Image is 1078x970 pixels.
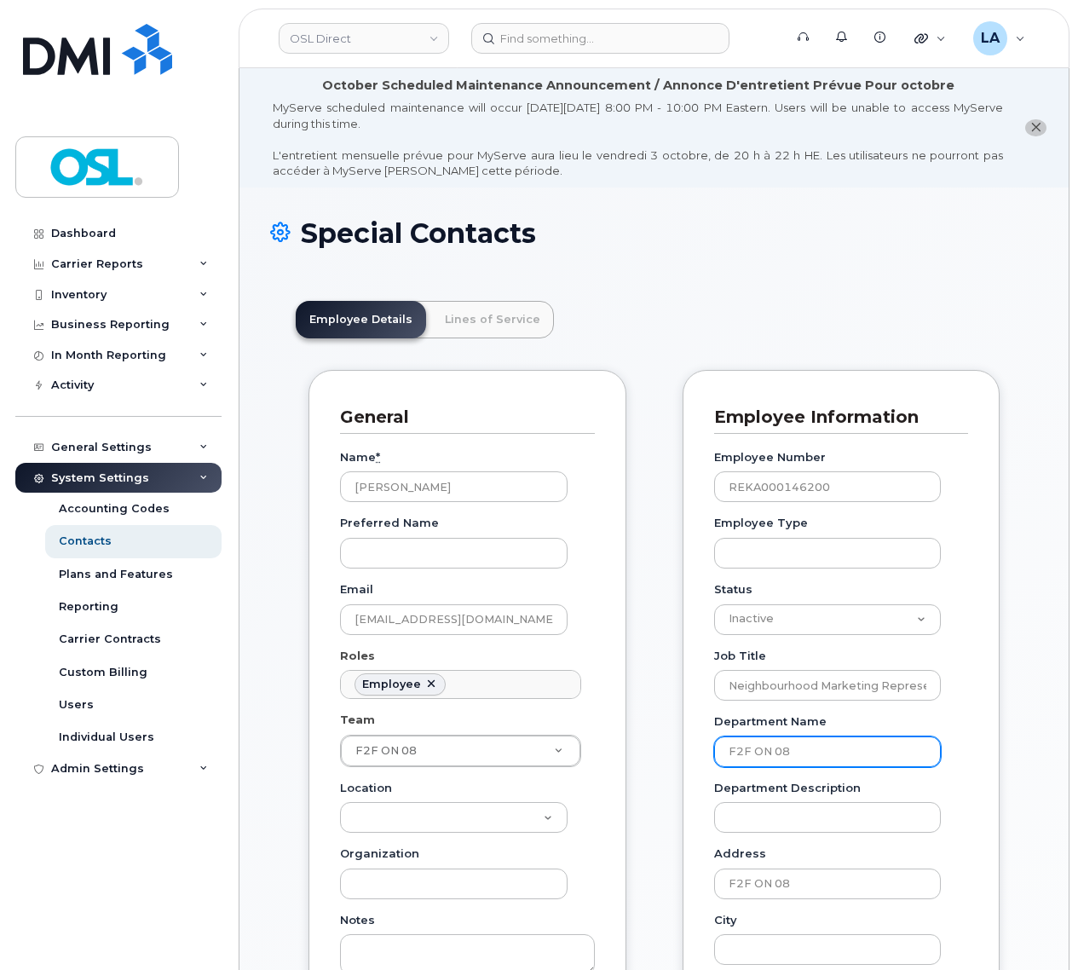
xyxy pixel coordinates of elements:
[340,581,373,598] label: Email
[714,515,808,531] label: Employee Type
[431,301,554,338] a: Lines of Service
[714,780,861,796] label: Department Description
[340,912,375,928] label: Notes
[340,406,582,429] h3: General
[714,581,752,598] label: Status
[362,678,421,691] div: Employee
[322,77,954,95] div: October Scheduled Maintenance Announcement / Annonce D'entretient Prévue Pour octobre
[341,736,580,766] a: F2F ON 08
[714,406,956,429] h3: Employee Information
[1025,119,1046,137] button: close notification
[340,648,375,664] label: Roles
[340,515,439,531] label: Preferred Name
[270,218,1038,248] h1: Special Contacts
[714,846,766,862] label: Address
[376,450,380,464] abbr: required
[340,846,419,862] label: Organization
[714,648,766,664] label: Job Title
[340,780,392,796] label: Location
[714,449,826,465] label: Employee Number
[355,744,417,757] span: F2F ON 08
[714,912,737,928] label: City
[340,712,375,728] label: Team
[340,449,380,465] label: Name
[273,100,1003,179] div: MyServe scheduled maintenance will occur [DATE][DATE] 8:00 PM - 10:00 PM Eastern. Users will be u...
[296,301,426,338] a: Employee Details
[714,713,827,730] label: Department Name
